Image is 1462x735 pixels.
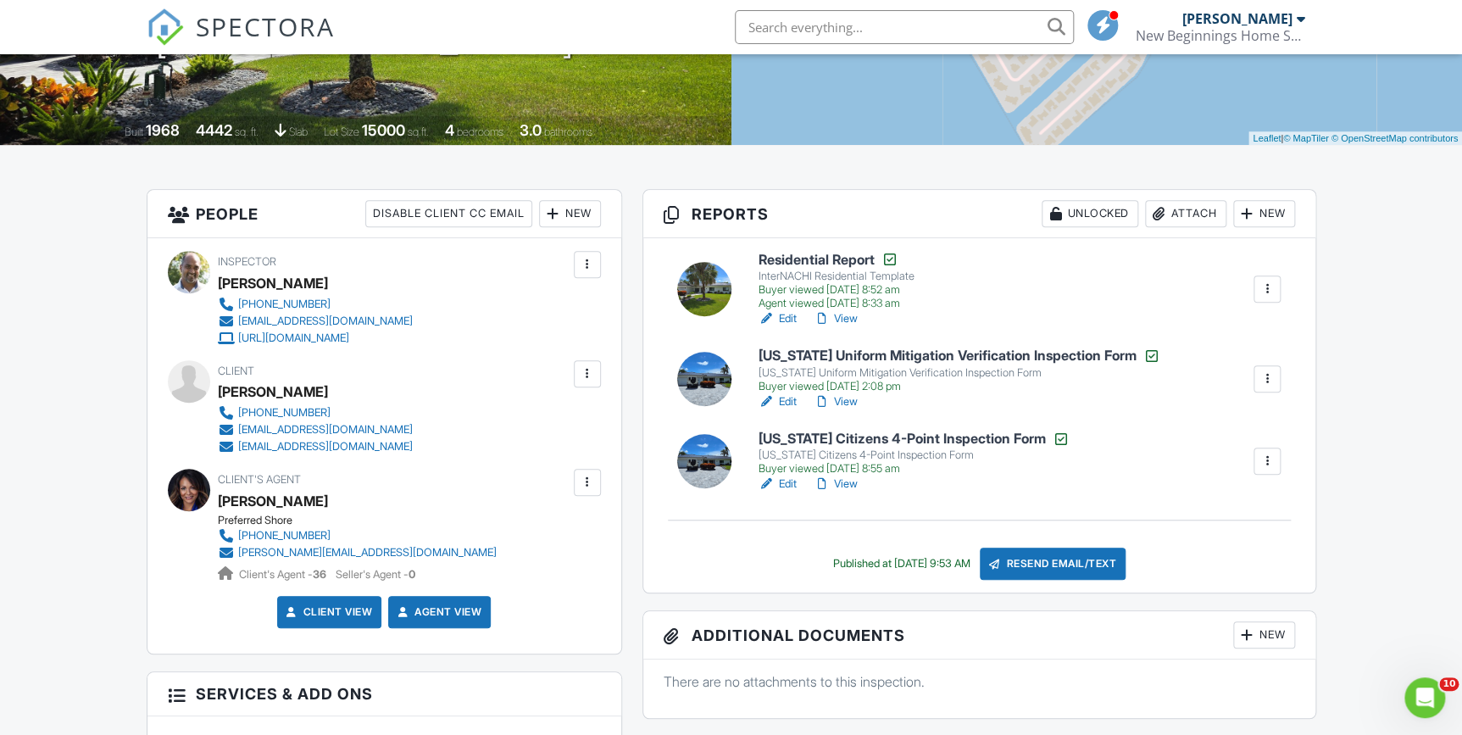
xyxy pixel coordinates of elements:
span: bathrooms [544,125,592,138]
img: The Best Home Inspection Software - Spectora [147,8,184,46]
h6: Residential Report [759,251,914,268]
div: Published at [DATE] 9:53 AM [832,557,970,571]
span: Client's Agent [218,473,301,486]
a: [PERSON_NAME] [218,488,328,514]
div: [PHONE_NUMBER] [238,406,331,420]
a: Edit [759,310,797,327]
span: slab [289,125,308,138]
div: Agent viewed [DATE] 8:33 am [759,297,914,310]
div: Preferred Shore [218,514,510,527]
h3: Additional Documents [643,611,1315,660]
div: Buyer viewed [DATE] 8:55 am [759,462,1070,476]
a: SPECTORA [147,23,335,58]
div: Resend Email/Text [980,548,1126,580]
span: 10 [1439,677,1459,691]
iframe: Intercom live chat [1404,677,1445,718]
div: Disable Client CC Email [365,200,532,227]
a: Leaflet [1253,133,1281,143]
a: [US_STATE] Citizens 4-Point Inspection Form [US_STATE] Citizens 4-Point Inspection Form Buyer vie... [759,431,1070,476]
a: © MapTiler [1283,133,1329,143]
div: New [1233,621,1295,649]
div: Unlocked [1042,200,1138,227]
div: [PERSON_NAME] [218,379,328,404]
div: New [539,200,601,227]
span: Client's Agent - [239,568,329,581]
a: [PHONE_NUMBER] [218,296,413,313]
div: [EMAIL_ADDRESS][DOMAIN_NAME] [238,423,413,437]
div: [EMAIL_ADDRESS][DOMAIN_NAME] [238,315,413,328]
div: | [1248,131,1462,146]
a: View [814,393,858,410]
h6: [US_STATE] Citizens 4-Point Inspection Form [759,431,1070,448]
span: sq.ft. [408,125,429,138]
span: Inspector [218,255,276,268]
span: Built [125,125,143,138]
span: sq. ft. [235,125,258,138]
p: There are no attachments to this inspection. [664,672,1295,691]
div: [URL][DOMAIN_NAME] [238,331,349,345]
div: [US_STATE] Uniform Mitigation Verification Inspection Form [759,366,1160,380]
a: View [814,476,858,493]
div: [EMAIL_ADDRESS][DOMAIN_NAME] [238,440,413,454]
span: bedrooms [457,125,503,138]
span: Seller's Agent - [336,568,415,581]
input: Search everything... [735,10,1074,44]
span: SPECTORA [196,8,335,44]
div: [PERSON_NAME] [218,270,328,296]
h6: [US_STATE] Uniform Mitigation Verification Inspection Form [759,348,1160,365]
div: [PHONE_NUMBER] [238,529,331,543]
div: New [1233,200,1295,227]
h3: Reports [643,190,1315,238]
a: [PHONE_NUMBER] [218,527,497,544]
a: [PHONE_NUMBER] [218,404,413,421]
div: Attach [1145,200,1226,227]
span: Lot Size [324,125,359,138]
a: Client View [283,604,373,621]
span: Client [218,365,254,377]
div: InterNACHI Residential Template [759,270,914,283]
strong: 36 [313,568,326,581]
div: 4 [445,121,454,139]
a: © OpenStreetMap contributors [1331,133,1458,143]
a: [US_STATE] Uniform Mitigation Verification Inspection Form [US_STATE] Uniform Mitigation Verifica... [759,348,1160,393]
div: [US_STATE] Citizens 4-Point Inspection Form [759,448,1070,462]
a: [URL][DOMAIN_NAME] [218,330,413,347]
div: Buyer viewed [DATE] 8:52 am [759,283,914,297]
div: Buyer viewed [DATE] 2:08 pm [759,380,1160,393]
div: 1968 [146,121,180,139]
a: Agent View [394,604,481,621]
div: New Beginnings Home Services, LLC [1136,27,1305,44]
strong: 0 [409,568,415,581]
div: 4442 [196,121,232,139]
a: [EMAIL_ADDRESS][DOMAIN_NAME] [218,313,413,330]
a: Edit [759,476,797,493]
div: [PERSON_NAME][EMAIL_ADDRESS][DOMAIN_NAME] [238,546,497,560]
div: 3.0 [520,121,542,139]
a: [EMAIL_ADDRESS][DOMAIN_NAME] [218,421,413,438]
div: [PHONE_NUMBER] [238,298,331,311]
h3: People [147,190,621,238]
h3: Services & Add ons [147,672,621,716]
a: Residential Report InterNACHI Residential Template Buyer viewed [DATE] 8:52 am Agent viewed [DATE... [759,251,914,310]
a: [PERSON_NAME][EMAIL_ADDRESS][DOMAIN_NAME] [218,544,497,561]
div: [PERSON_NAME] [1182,10,1292,27]
a: View [814,310,858,327]
a: Edit [759,393,797,410]
a: [EMAIL_ADDRESS][DOMAIN_NAME] [218,438,413,455]
div: 15000 [362,121,405,139]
